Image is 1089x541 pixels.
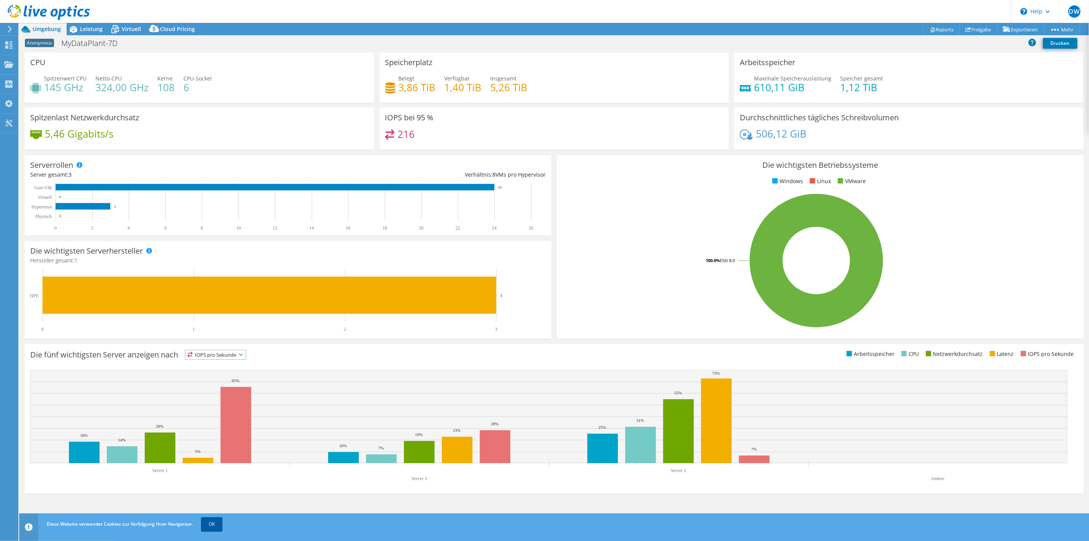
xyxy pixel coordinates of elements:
[385,58,433,67] h3: Speicherplatz
[931,476,944,481] text: Andere
[183,83,212,92] h4: 6
[1044,23,1079,35] a: Mehr
[30,170,288,179] div: Server gesamt:
[30,293,39,298] text: HPE
[712,371,720,375] text: 73%
[498,185,502,189] text: 24
[118,438,126,442] text: 14%
[47,521,193,527] span: Diese Website verwendet Cookies zur Verfolgung Ihrer Navigation.
[128,225,130,231] text: 4
[770,177,803,185] li: Windows
[399,75,415,82] span: Belegt
[840,75,883,82] span: Speicher gesamt
[201,517,222,531] a: OK
[91,225,93,231] text: 2
[58,39,129,48] h1: MyDataPlant-7D
[30,161,73,169] h3: Serverrollen
[445,75,470,82] span: Verfügbar
[156,424,164,428] text: 26%
[456,225,460,231] text: 22
[740,113,899,122] h3: Durchschnittliches tägliches Schreibvolumen
[492,171,495,178] span: 8
[997,23,1044,35] a: Exportieren
[35,214,52,219] text: Physisch
[751,447,757,451] text: 7%
[808,177,831,185] li: Linux
[923,23,960,35] a: Reports
[754,83,831,92] h4: 610,11 GiB
[309,225,314,231] text: 14
[1019,350,1074,358] li: IOPS pro Sekunde
[152,468,168,473] text: Server 1
[495,326,497,332] text: 3
[80,433,88,438] text: 18%
[491,83,528,92] h4: 5,26 TiB
[38,195,52,200] text: Virtuell
[59,195,61,199] text: 0
[344,326,346,332] text: 2
[339,443,347,448] text: 10%
[419,225,423,231] text: 20
[157,83,175,92] h4: 108
[114,205,116,208] text: 3
[59,214,61,218] text: 0
[95,83,149,92] h4: 324,00 GHz
[671,468,686,473] text: Server 2
[845,350,894,358] li: Arbeitsspeicher
[385,113,434,122] h3: IOPS bei 95 %
[31,204,52,210] text: Hypervisor
[840,83,883,92] h4: 1,12 TiB
[122,25,141,33] span: Virtuell
[674,390,682,395] text: 55%
[25,39,54,47] span: Anonymous
[201,225,203,231] text: 8
[41,326,44,332] text: 0
[383,225,387,231] text: 18
[445,83,482,92] h4: 1,40 TiB
[346,225,350,231] text: 16
[397,130,415,138] h4: 216
[836,177,866,185] li: VMware
[273,225,277,231] text: 12
[562,161,1078,169] h3: Die wichtigsten Betriebssysteme
[54,225,57,231] text: 0
[636,418,644,423] text: 31%
[157,75,173,82] span: Kerne
[183,75,212,82] span: CPU-Sockel
[45,130,113,138] h4: 5,46 Gigabits/s
[288,170,546,179] div: Verhältnis: VMs pro Hypervisor
[1043,38,1078,49] a: Drucken
[399,83,436,92] h4: 3,86 TiB
[924,350,983,358] li: Netzwerkdurchsatz
[30,58,46,67] h3: CPU
[44,75,87,82] span: Spitzenwert CPU
[412,476,427,481] text: Server 3
[160,25,195,33] span: Cloud Pricing
[195,449,201,454] text: 5%
[33,25,61,33] span: Umgebung
[185,350,246,359] span: IOPS pro Sekunde
[34,185,52,190] text: Gast-VM
[754,75,831,82] span: Maximale Speicherauslastung
[95,75,122,82] span: Netto-CPU
[232,378,239,383] text: 65%
[80,25,103,33] span: Leistung
[988,350,1014,358] li: Latenz
[598,425,606,430] text: 25%
[720,257,735,263] tspan: ESXi 8.0
[378,446,384,450] text: 7%
[30,256,546,265] h4: Hersteller gesamt:
[899,350,919,358] li: CPU
[491,75,517,82] span: Insgesamt
[236,225,241,231] text: 10
[164,225,167,231] text: 6
[960,23,997,35] a: Freigabe
[74,257,77,264] span: 1
[44,83,87,92] h4: 145 GHz
[492,225,497,231] text: 24
[193,326,195,332] text: 1
[1068,5,1081,18] span: DW
[756,130,806,138] h4: 506,12 GiB
[1020,8,1027,15] svg: \n
[706,257,720,263] tspan: 100.0%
